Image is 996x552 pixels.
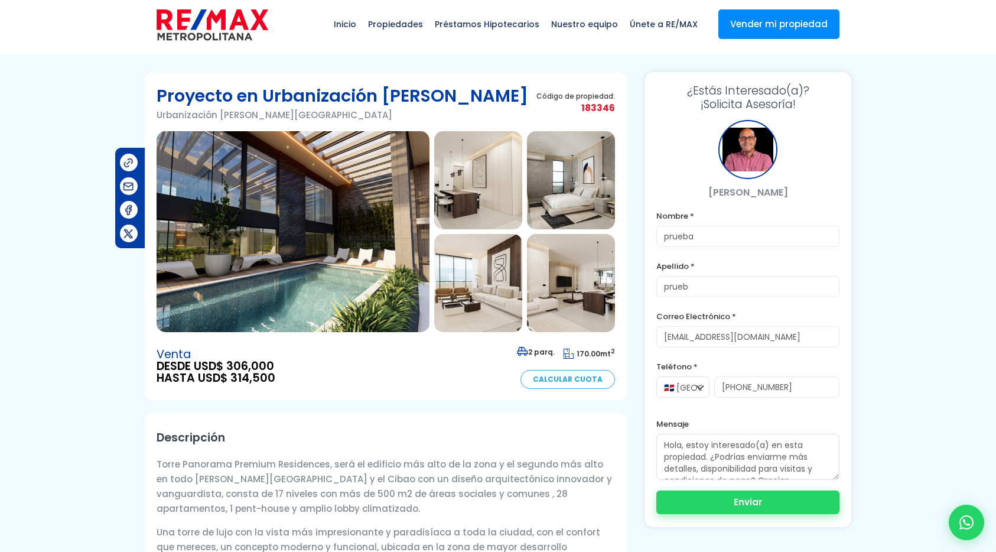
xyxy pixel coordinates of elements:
[434,234,522,332] img: Proyecto en Urbanización Thomen
[527,234,615,332] img: Proyecto en Urbanización Thomen
[656,434,839,480] textarea: Hola, estoy interesado(a) en esta propiedad. ¿Podrías enviarme más detalles, disponibilidad para ...
[564,349,615,359] span: mt
[656,84,839,111] h3: ¡Solicita Asesoría!
[656,259,839,274] label: Apellido *
[577,349,600,359] span: 170.00
[362,7,429,42] span: Propiedades
[157,349,275,361] span: Venta
[122,228,135,240] img: Compartir
[157,84,528,108] h1: Proyecto en Urbanización [PERSON_NAME]
[656,209,839,223] label: Nombre *
[517,347,555,357] span: 2 parq.
[157,457,615,516] p: Torre Panorama Premium Residences, será el edificio más alto de la zona y el segundo más alto en ...
[429,7,545,42] span: Préstamos Hipotecarios
[122,180,135,193] img: Compartir
[527,131,615,229] img: Proyecto en Urbanización Thomen
[520,370,615,389] a: Calcular Cuota
[536,92,615,100] span: Código de propiedad:
[545,7,624,42] span: Nuestro equipo
[611,347,615,356] sup: 2
[656,491,839,514] button: Enviar
[656,309,839,324] label: Correo Electrónico *
[157,372,275,384] span: HASTA USD$ 314,500
[718,120,777,179] div: Julio Holguin
[157,424,615,451] h2: Descripción
[718,9,839,39] a: Vender mi propiedad
[122,157,135,169] img: Compartir
[656,84,839,98] span: ¿Estás Interesado(a)?
[157,131,429,332] img: Proyecto en Urbanización Thomen
[714,376,839,398] input: 123-456-7890
[157,361,275,372] span: DESDE USD$ 306,000
[536,100,615,115] span: 183346
[434,131,522,229] img: Proyecto en Urbanización Thomen
[656,417,839,431] label: Mensaje
[122,204,135,216] img: Compartir
[328,7,362,42] span: Inicio
[656,185,839,200] p: [PERSON_NAME]
[157,108,528,122] p: Urbanización [PERSON_NAME][GEOGRAPHIC_DATA]
[656,359,839,374] label: Teléfono *
[624,7,704,42] span: Únete a RE/MAX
